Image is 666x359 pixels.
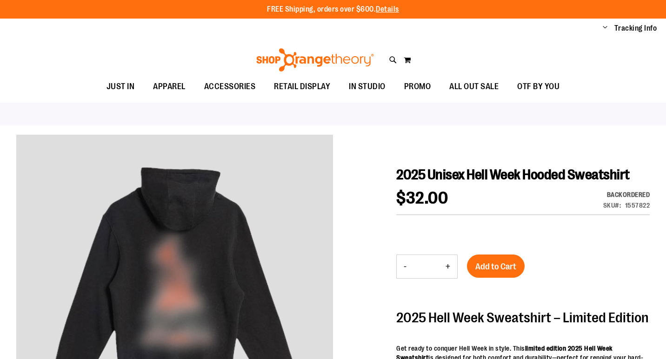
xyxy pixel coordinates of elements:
span: $32.00 [396,189,448,208]
div: Availability [603,190,650,199]
h2: 2025 Hell Week Sweatshirt – Limited Edition [396,310,650,325]
span: OTF BY YOU [517,76,559,97]
a: Tracking Info [614,23,657,33]
span: RETAIL DISPLAY [274,76,330,97]
button: Add to Cart [467,255,525,278]
span: IN STUDIO [349,76,386,97]
img: Shop Orangetheory [255,48,375,72]
strong: SKU [603,202,621,209]
a: Details [376,5,399,13]
button: Decrease product quantity [397,255,413,278]
span: 2025 Unisex Hell Week Hooded Sweatshirt [396,167,630,183]
span: ACCESSORIES [204,76,256,97]
button: Account menu [603,24,607,33]
input: Product quantity [413,255,439,278]
span: ALL OUT SALE [449,76,499,97]
p: FREE Shipping, orders over $600. [267,4,399,15]
div: Backordered [603,190,650,199]
span: Add to Cart [475,261,516,272]
button: Increase product quantity [439,255,457,278]
div: 1557822 [625,201,650,210]
span: PROMO [404,76,431,97]
span: JUST IN [107,76,135,97]
span: APPAREL [153,76,186,97]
